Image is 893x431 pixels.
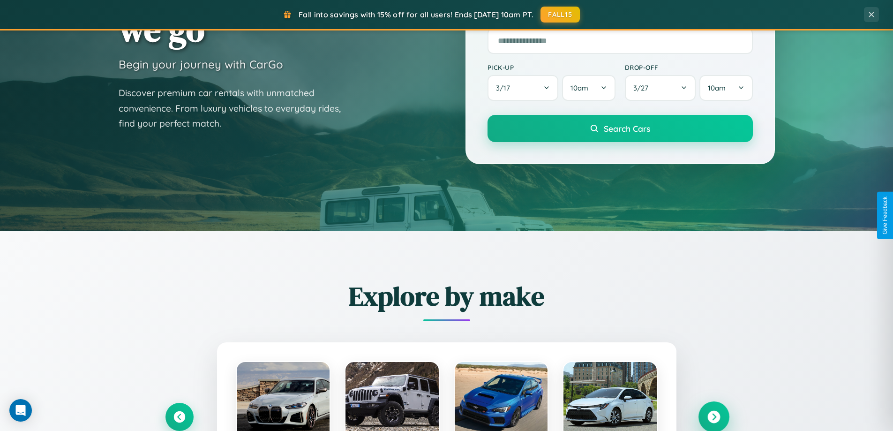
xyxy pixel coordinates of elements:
button: 10am [562,75,615,101]
span: 10am [570,83,588,92]
div: Give Feedback [882,197,888,234]
button: FALL15 [540,7,580,23]
span: 3 / 27 [633,83,653,92]
h3: Begin your journey with CarGo [119,57,283,71]
button: Search Cars [488,115,753,142]
div: Open Intercom Messenger [9,399,32,422]
span: 3 / 17 [496,83,515,92]
p: Discover premium car rentals with unmatched convenience. From luxury vehicles to everyday rides, ... [119,85,353,131]
span: Search Cars [604,123,650,134]
span: 10am [708,83,726,92]
button: 3/27 [625,75,696,101]
span: Fall into savings with 15% off for all users! Ends [DATE] 10am PT. [299,10,533,19]
h2: Explore by make [165,278,728,314]
button: 3/17 [488,75,559,101]
label: Pick-up [488,63,615,71]
label: Drop-off [625,63,753,71]
button: 10am [699,75,752,101]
